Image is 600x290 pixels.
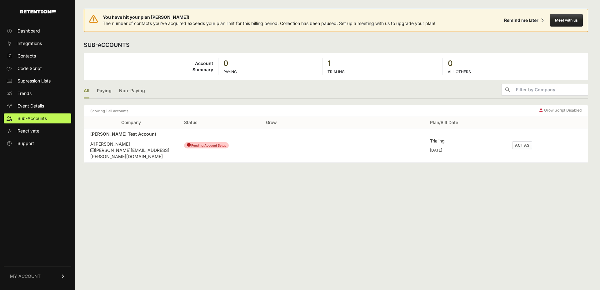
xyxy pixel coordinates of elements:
[4,88,71,98] a: Trends
[17,65,42,72] span: Code Script
[448,58,583,68] strong: 0
[17,28,40,34] span: Dashboard
[17,90,32,97] span: Trends
[4,63,71,73] a: Code Script
[4,126,71,136] a: Reactivate
[20,10,56,13] img: Retention.com
[17,140,34,147] span: Support
[17,103,44,109] span: Event Details
[17,40,42,47] span: Integrations
[260,117,342,128] th: Grow
[84,41,130,49] h2: Sub-accounts
[90,131,172,137] div: [PERSON_NAME] Test Account
[84,117,178,128] th: Company
[4,38,71,48] a: Integrations
[90,147,172,160] div: [PERSON_NAME][EMAIL_ADDRESS][PERSON_NAME][DOMAIN_NAME]
[178,117,260,128] th: Status
[17,53,36,59] span: Contacts
[103,21,435,26] span: The number of contacts you've acquired exceeds your plan limit for this billing period. Collectio...
[4,26,71,36] a: Dashboard
[430,138,499,144] div: Trialing
[4,138,71,148] a: Support
[97,84,112,98] a: Paying
[184,142,229,148] span: Pending Account Setup
[10,273,41,279] span: MY ACCOUNT
[90,108,128,114] small: Showing 1 all accounts
[430,148,499,153] div: [DATE]
[4,51,71,61] a: Contacts
[223,69,237,74] label: PAYING
[550,14,583,27] button: Meet with us
[327,69,345,74] label: TRIALING
[17,128,39,134] span: Reactivate
[223,58,317,68] strong: 0
[4,76,71,86] a: Supression Lists
[424,117,506,128] th: Plan/Bill Date
[4,267,71,286] a: MY ACCOUNT
[17,78,51,84] span: Supression Lists
[187,142,191,148] span: ●
[90,141,172,147] div: [PERSON_NAME]
[4,101,71,111] a: Event Details
[103,14,435,20] span: You have hit your plan [PERSON_NAME]!
[17,115,47,122] span: Sub-Accounts
[513,84,588,95] input: Filter by Company
[4,113,71,123] a: Sub-Accounts
[327,58,437,68] strong: 1
[539,108,582,114] div: Grow Script Disabled
[502,15,546,26] button: Remind me later
[448,69,471,74] label: ALL OTHERS
[119,84,145,98] a: Non-Paying
[504,17,538,23] div: Remind me later
[84,58,218,75] td: Account Summary
[512,141,532,149] button: ACT AS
